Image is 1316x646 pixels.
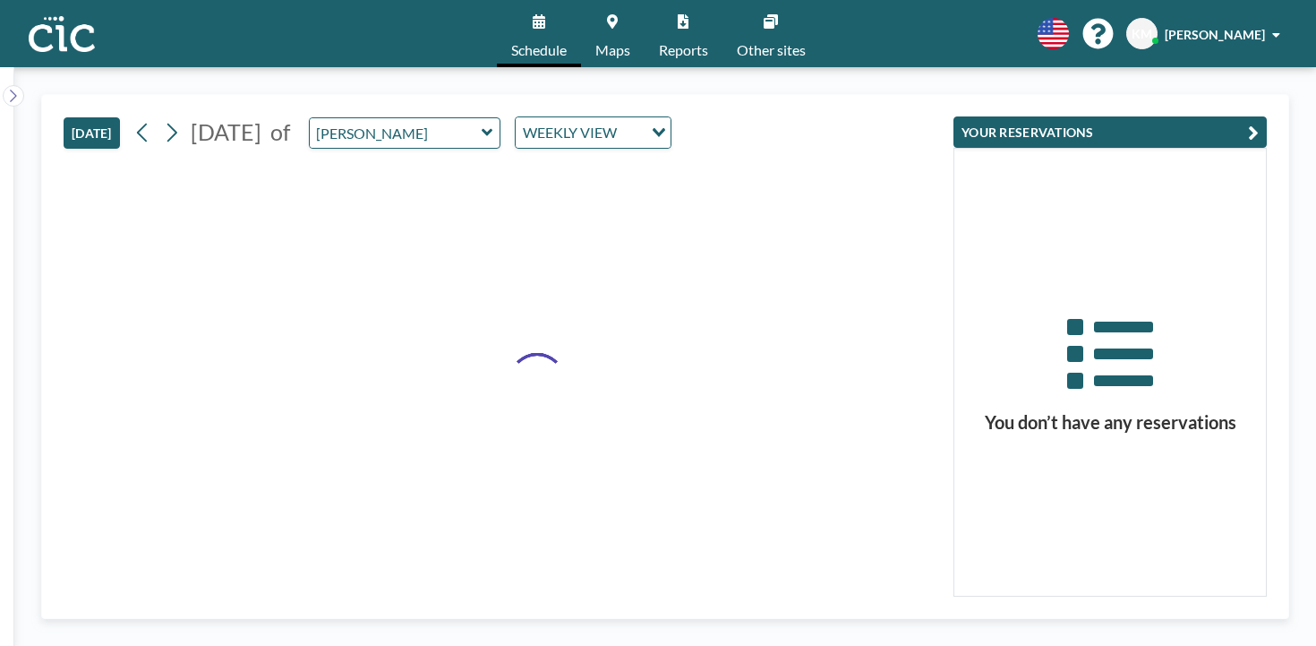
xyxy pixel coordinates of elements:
span: of [270,118,290,146]
input: Yuki [310,118,482,148]
span: KM [1132,26,1152,42]
span: Maps [595,43,630,57]
h3: You don’t have any reservations [954,411,1266,434]
span: [DATE] [191,118,261,145]
span: Other sites [737,43,806,57]
img: organization-logo [29,16,95,52]
span: Reports [659,43,708,57]
span: [PERSON_NAME] [1165,27,1265,42]
span: WEEKLY VIEW [519,121,620,144]
button: [DATE] [64,117,120,149]
div: Search for option [516,117,671,148]
input: Search for option [622,121,641,144]
button: YOUR RESERVATIONS [953,116,1267,148]
span: Schedule [511,43,567,57]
